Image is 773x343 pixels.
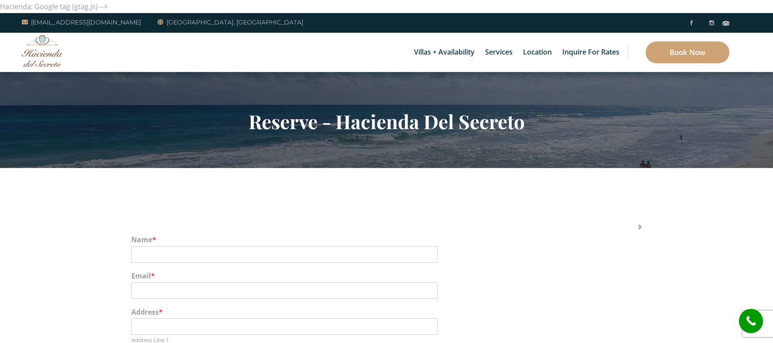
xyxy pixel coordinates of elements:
label: Email [131,271,642,281]
a: Villas + Availability [410,33,479,72]
a: [EMAIL_ADDRESS][DOMAIN_NAME] [22,17,141,27]
h2: Reserve - Hacienda Del Secreto [131,110,642,133]
img: Tripadvisor_logomark.svg [722,21,729,25]
img: Awesome Logo [22,35,63,67]
label: Name [131,235,642,244]
a: Location [519,33,556,72]
a: [GEOGRAPHIC_DATA], [GEOGRAPHIC_DATA] [157,17,303,27]
a: Services [481,33,517,72]
a: call [739,309,763,333]
a: Inquire for Rates [558,33,624,72]
i: call [741,311,761,331]
label: Address [131,308,642,317]
a: Book Now [646,41,729,63]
